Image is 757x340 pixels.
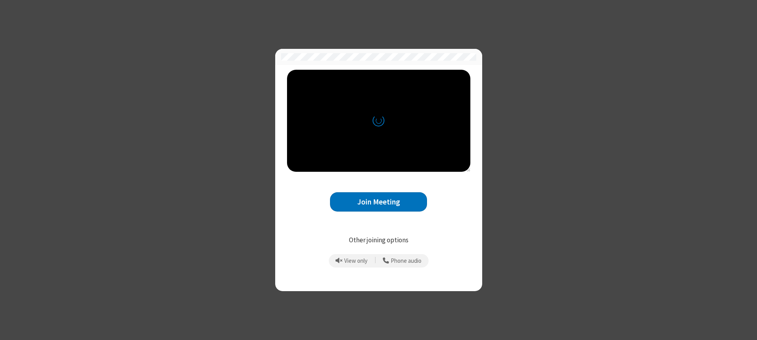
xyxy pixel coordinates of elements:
[287,235,470,245] p: Other joining options
[375,255,376,266] span: |
[330,192,427,212] button: Join Meeting
[344,258,367,264] span: View only
[391,258,421,264] span: Phone audio
[380,254,425,268] button: Use your phone for mic and speaker while you view the meeting on this device.
[333,254,371,268] button: Prevent echo when there is already an active mic and speaker in the room.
